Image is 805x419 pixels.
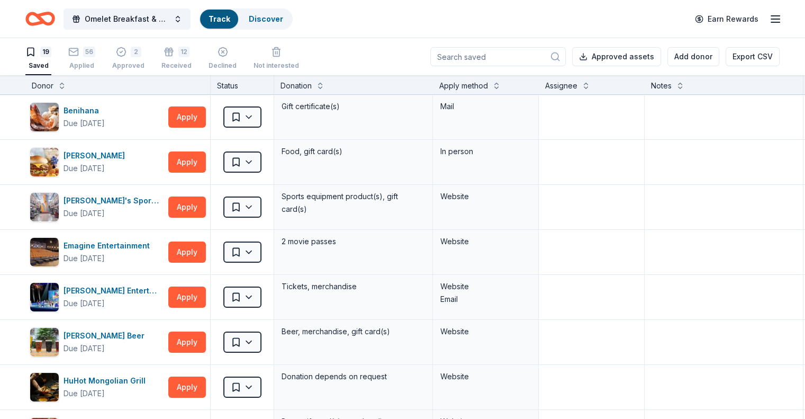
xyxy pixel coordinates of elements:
[199,8,293,30] button: TrackDiscover
[254,42,299,75] button: Not interested
[64,239,154,252] div: Emagine Entertainment
[281,324,426,339] div: Beer, merchandise, gift card(s)
[64,104,105,117] div: Benihana
[249,14,283,23] a: Discover
[30,147,164,177] button: Image for Culver's [PERSON_NAME]Due [DATE]
[168,287,206,308] button: Apply
[168,151,206,173] button: Apply
[281,234,426,249] div: 2 movie passes
[64,194,164,207] div: [PERSON_NAME]'s Sporting Goods
[30,103,59,131] img: Image for Benihana
[168,242,206,263] button: Apply
[64,297,105,310] div: Due [DATE]
[112,61,144,70] div: Approved
[68,42,95,75] button: 56Applied
[281,369,426,384] div: Donation depends on request
[30,282,164,312] button: Image for Feld Entertainment[PERSON_NAME] EntertainmentDue [DATE]
[572,47,661,66] button: Approved assets
[440,293,531,306] div: Email
[667,47,719,66] button: Add donor
[30,102,164,132] button: Image for BenihanaBenihanaDue [DATE]
[40,47,51,57] div: 19
[30,372,164,402] button: Image for HuHot Mongolian GrillHuHot Mongolian GrillDue [DATE]
[64,284,164,297] div: [PERSON_NAME] Entertainment
[281,79,312,92] div: Donation
[64,8,191,30] button: Omelet Breakfast & Silent Auction Fundraiser
[64,117,105,130] div: Due [DATE]
[64,342,105,355] div: Due [DATE]
[64,252,105,265] div: Due [DATE]
[30,283,59,311] img: Image for Feld Entertainment
[439,79,488,92] div: Apply method
[281,189,426,217] div: Sports equipment product(s), gift card(s)
[651,79,672,92] div: Notes
[30,328,59,356] img: Image for Fulton Beer
[30,373,59,402] img: Image for HuHot Mongolian Grill
[83,47,95,57] div: 56
[85,13,169,25] span: Omelet Breakfast & Silent Auction Fundraiser
[161,61,192,70] div: Received
[131,47,141,57] div: 2
[30,148,59,176] img: Image for Culver's
[30,327,164,357] button: Image for Fulton Beer[PERSON_NAME] BeerDue [DATE]
[281,279,426,294] div: Tickets, merchandise
[64,207,105,220] div: Due [DATE]
[25,42,51,75] button: 19Saved
[30,238,59,266] img: Image for Emagine Entertainment
[64,375,150,387] div: HuHot Mongolian Grill
[689,10,765,29] a: Earn Rewards
[161,42,192,75] button: 12Received
[430,47,566,66] input: Search saved
[440,325,531,338] div: Website
[440,145,531,158] div: In person
[440,190,531,203] div: Website
[209,61,237,70] div: Declined
[281,144,426,159] div: Food, gift card(s)
[112,42,144,75] button: 2Approved
[440,370,531,383] div: Website
[64,162,105,175] div: Due [DATE]
[64,387,105,400] div: Due [DATE]
[168,377,206,398] button: Apply
[254,61,299,70] div: Not interested
[211,75,274,94] div: Status
[726,47,780,66] button: Export CSV
[168,106,206,128] button: Apply
[64,149,129,162] div: [PERSON_NAME]
[64,329,149,342] div: [PERSON_NAME] Beer
[32,79,53,92] div: Donor
[281,99,426,114] div: Gift certificate(s)
[545,79,577,92] div: Assignee
[440,235,531,248] div: Website
[30,193,59,221] img: Image for Dick's Sporting Goods
[168,197,206,218] button: Apply
[440,100,531,113] div: Mail
[440,280,531,293] div: Website
[68,61,95,70] div: Applied
[25,6,55,31] a: Home
[178,47,189,57] div: 12
[30,192,164,222] button: Image for Dick's Sporting Goods[PERSON_NAME]'s Sporting GoodsDue [DATE]
[30,237,164,267] button: Image for Emagine EntertainmentEmagine EntertainmentDue [DATE]
[209,42,237,75] button: Declined
[168,332,206,353] button: Apply
[209,14,230,23] a: Track
[25,61,51,70] div: Saved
